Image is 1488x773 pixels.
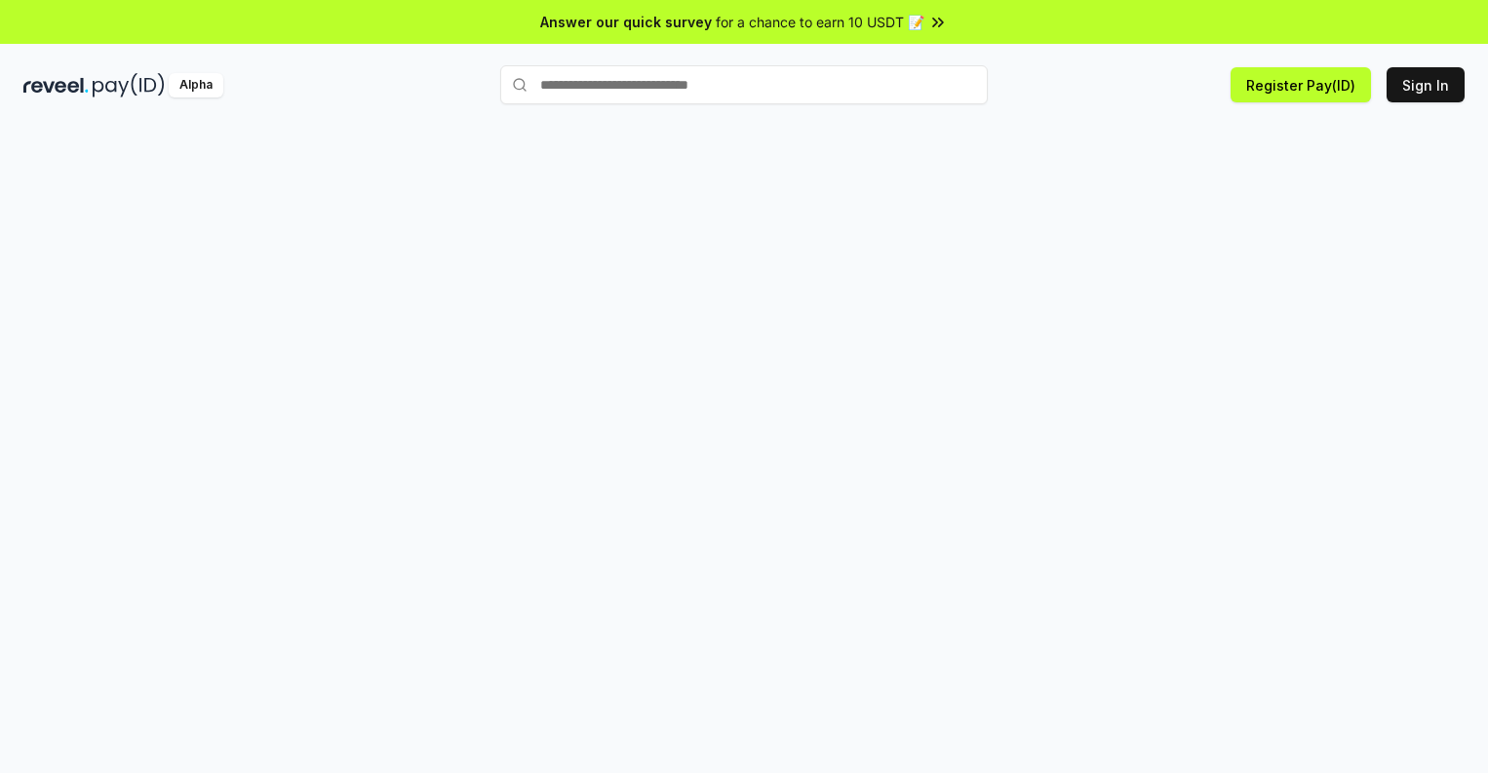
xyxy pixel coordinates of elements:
[540,12,712,32] span: Answer our quick survey
[23,73,89,97] img: reveel_dark
[1387,67,1465,102] button: Sign In
[716,12,924,32] span: for a chance to earn 10 USDT 📝
[169,73,223,97] div: Alpha
[1231,67,1371,102] button: Register Pay(ID)
[93,73,165,97] img: pay_id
